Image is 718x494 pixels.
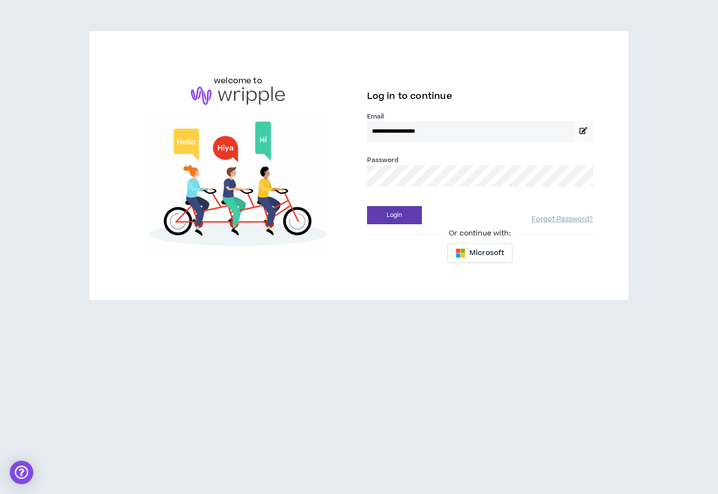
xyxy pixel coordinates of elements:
[469,248,504,259] span: Microsoft
[191,87,285,105] img: logo-brand.png
[367,206,422,224] button: Login
[367,156,399,165] label: Password
[125,115,351,257] img: Welcome to Wripple
[532,215,593,224] a: Forgot Password?
[447,243,512,263] button: Microsoft
[367,112,593,121] label: Email
[442,228,517,239] span: Or continue with:
[214,75,262,87] h6: welcome to
[367,90,452,102] span: Log in to continue
[10,461,33,484] div: Open Intercom Messenger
